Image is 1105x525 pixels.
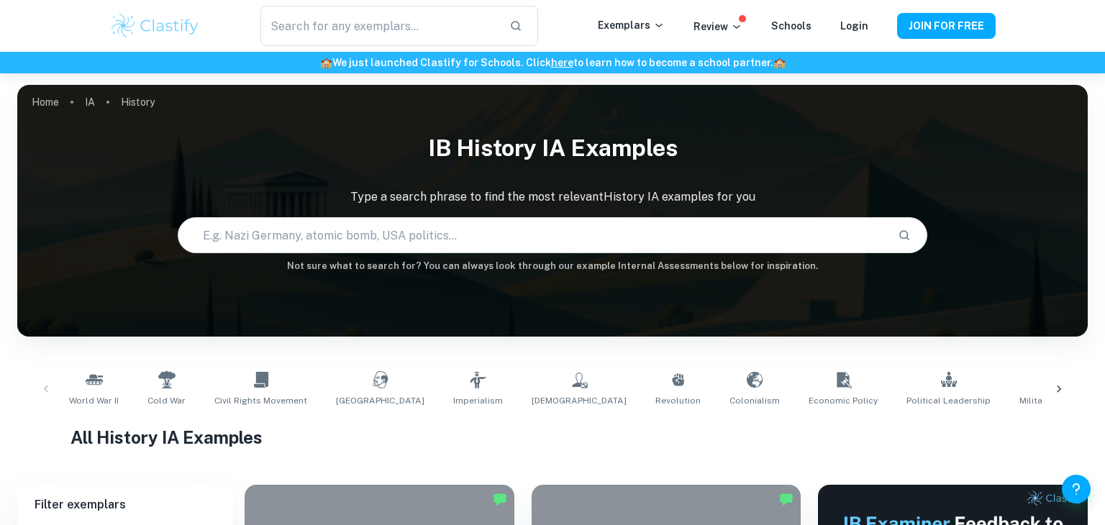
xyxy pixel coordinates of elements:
[1019,394,1089,407] span: Military Strategy
[598,17,665,33] p: Exemplars
[3,55,1102,70] h6: We just launched Clastify for Schools. Click to learn how to become a school partner.
[32,92,59,112] a: Home
[1062,475,1091,503] button: Help and Feedback
[532,394,627,407] span: [DEMOGRAPHIC_DATA]
[655,394,701,407] span: Revolution
[121,94,155,110] p: History
[729,394,780,407] span: Colonialism
[906,394,991,407] span: Political Leadership
[17,188,1088,206] p: Type a search phrase to find the most relevant History IA examples for you
[809,394,878,407] span: Economic Policy
[493,492,507,506] img: Marked
[771,20,811,32] a: Schools
[71,424,1034,450] h1: All History IA Examples
[453,394,503,407] span: Imperialism
[69,394,119,407] span: World War II
[320,57,332,68] span: 🏫
[773,57,786,68] span: 🏫
[85,92,95,112] a: IA
[17,259,1088,273] h6: Not sure what to search for? You can always look through our example Internal Assessments below f...
[336,394,424,407] span: [GEOGRAPHIC_DATA]
[694,19,742,35] p: Review
[17,485,233,525] h6: Filter exemplars
[892,223,917,247] button: Search
[147,394,186,407] span: Cold War
[779,492,793,506] img: Marked
[17,125,1088,171] h1: IB History IA examples
[178,215,886,255] input: E.g. Nazi Germany, atomic bomb, USA politics...
[897,13,996,39] button: JOIN FOR FREE
[840,20,868,32] a: Login
[214,394,307,407] span: Civil Rights Movement
[551,57,573,68] a: here
[260,6,498,46] input: Search for any exemplars...
[109,12,201,40] img: Clastify logo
